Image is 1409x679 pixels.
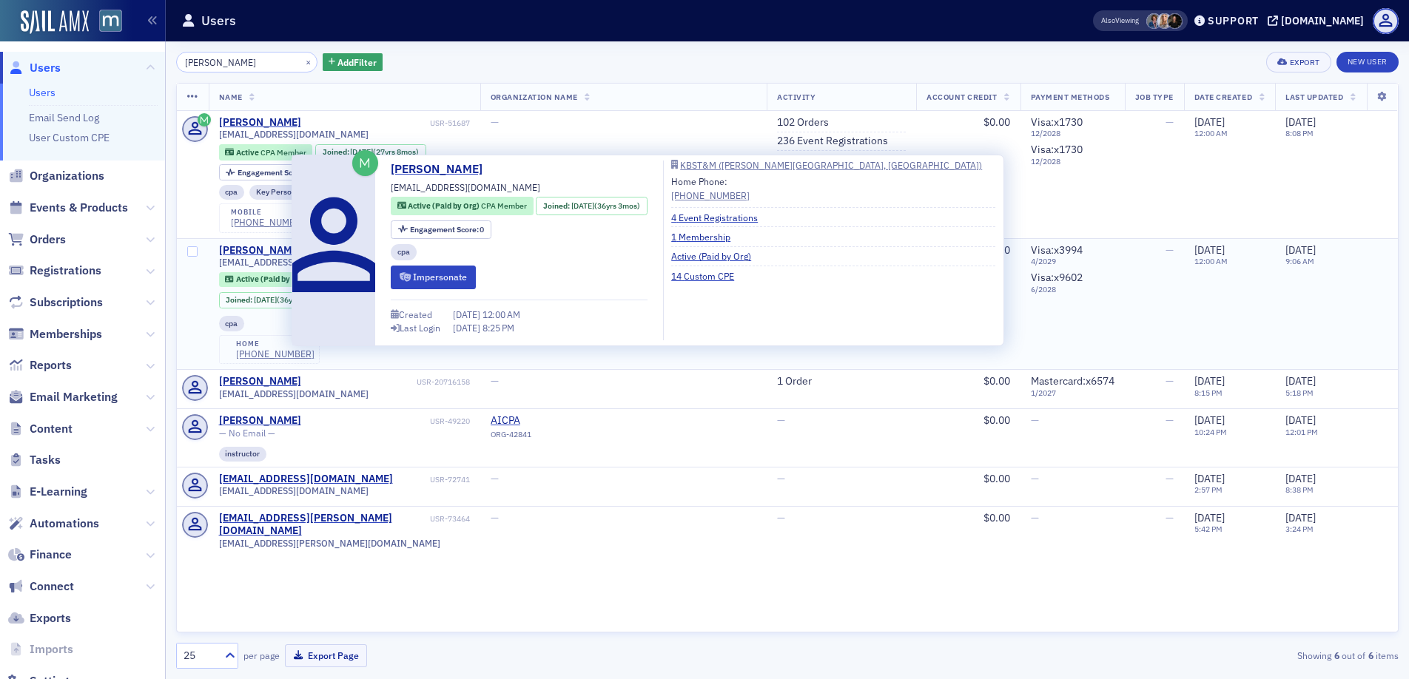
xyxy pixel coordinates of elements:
[1194,92,1252,102] span: Date Created
[1208,14,1259,27] div: Support
[8,484,87,500] a: E-Learning
[1285,374,1316,388] span: [DATE]
[983,472,1010,485] span: $0.00
[1194,374,1225,388] span: [DATE]
[8,389,118,405] a: Email Marketing
[201,12,236,30] h1: Users
[219,244,301,257] div: [PERSON_NAME]
[491,115,499,129] span: —
[571,200,594,211] span: [DATE]
[243,649,280,662] label: per page
[323,147,351,157] span: Joined :
[219,129,369,140] span: [EMAIL_ADDRESS][DOMAIN_NAME]
[30,326,102,342] span: Memberships
[219,375,301,388] div: [PERSON_NAME]
[303,118,470,128] div: USR-51687
[491,414,625,428] a: AICPA
[400,324,440,332] div: Last Login
[1031,257,1114,266] span: 4 / 2029
[1194,524,1223,534] time: 5:42 PM
[983,413,1010,427] span: $0.00
[219,292,330,308] div: Joined: 1989-05-19 00:00:00
[225,147,306,157] a: Active CPA Member
[571,200,640,212] div: (36yrs 3mos)
[29,111,99,124] a: Email Send Log
[1285,511,1316,524] span: [DATE]
[491,430,625,445] div: ORG-42841
[8,232,66,248] a: Orders
[1031,129,1114,138] span: 12 / 2028
[350,147,419,157] div: (27yrs 8mos)
[1031,143,1083,156] span: Visa : x1730
[1285,388,1314,398] time: 5:18 PM
[219,473,393,486] div: [EMAIL_ADDRESS][DOMAIN_NAME]
[1166,511,1174,524] span: —
[1167,13,1183,29] span: Lauren McDonough
[1194,427,1227,437] time: 10:24 PM
[30,547,72,563] span: Finance
[1146,13,1162,29] span: Chris Dougherty
[1031,388,1114,398] span: 1 / 2027
[1194,511,1225,524] span: [DATE]
[1194,115,1225,129] span: [DATE]
[1031,511,1039,524] span: —
[219,164,329,180] div: Engagement Score: 206
[1373,8,1399,34] span: Profile
[8,294,103,311] a: Subscriptions
[350,146,373,157] span: [DATE]
[219,116,301,129] a: [PERSON_NAME]
[1031,115,1083,129] span: Visa : x1730
[29,131,110,144] a: User Custom CPE
[1031,271,1083,284] span: Visa : x9602
[1031,157,1114,166] span: 12 / 2028
[1101,16,1139,26] span: Viewing
[99,10,122,33] img: SailAMX
[236,348,315,359] div: [PHONE_NUMBER]
[337,55,377,69] span: Add Filter
[30,357,72,374] span: Reports
[225,274,354,284] a: Active (Paid by Org) CPA Member
[1031,285,1114,294] span: 6 / 2028
[399,311,432,319] div: Created
[30,484,87,500] span: E-Learning
[1157,13,1172,29] span: Emily Trott
[410,224,480,234] span: Engagement Score :
[391,220,491,239] div: Engagement Score: 0
[482,322,514,334] span: 8:25 PM
[1336,52,1399,72] a: New User
[21,10,89,34] a: SailAMX
[231,208,309,217] div: mobile
[226,295,254,305] span: Joined :
[391,197,534,215] div: Active (Paid by Org): Active (Paid by Org): CPA Member
[491,511,499,524] span: —
[482,308,520,320] span: 12:00 AM
[8,516,99,532] a: Automations
[1101,16,1115,25] div: Also
[1285,524,1314,534] time: 3:24 PM
[219,428,275,439] span: — No Email —
[1266,52,1331,72] button: Export
[30,641,73,658] span: Imports
[219,538,440,549] span: [EMAIL_ADDRESS][PERSON_NAME][DOMAIN_NAME]
[29,86,56,99] a: Users
[219,512,428,538] a: [EMAIL_ADDRESS][PERSON_NAME][DOMAIN_NAME]
[1166,243,1174,257] span: —
[30,421,73,437] span: Content
[238,167,308,178] span: Engagement Score :
[777,135,888,148] a: 236 Event Registrations
[453,308,482,320] span: [DATE]
[30,200,128,216] span: Events & Products
[671,189,750,202] a: [PHONE_NUMBER]
[238,169,321,177] div: 206
[1031,92,1110,102] span: Payment Methods
[391,244,417,261] div: cpa
[543,200,571,212] span: Joined :
[8,452,61,468] a: Tasks
[1135,92,1174,102] span: Job Type
[777,472,785,485] span: —
[536,197,647,215] div: Joined: 1989-05-19 00:00:00
[89,10,122,35] a: View Homepage
[1166,115,1174,129] span: —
